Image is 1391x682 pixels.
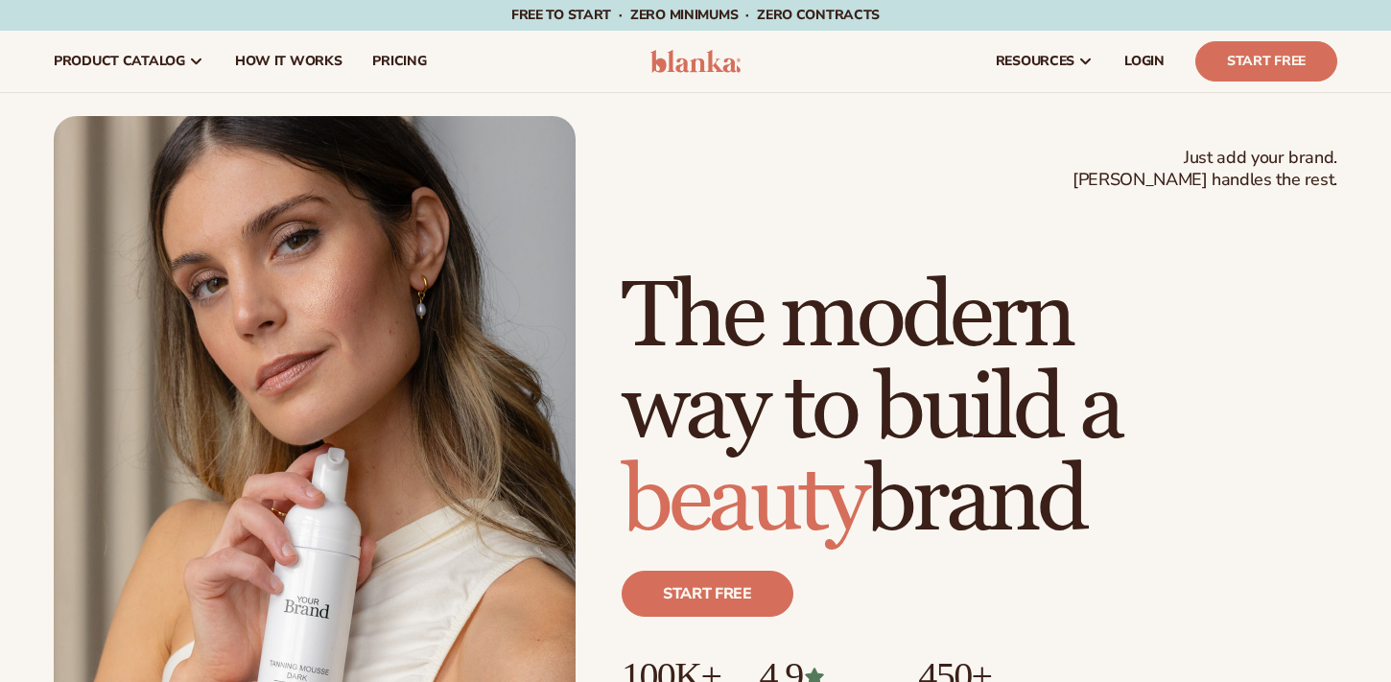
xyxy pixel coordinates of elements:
[235,54,342,69] span: How It Works
[650,50,742,73] img: logo
[357,31,441,92] a: pricing
[980,31,1109,92] a: resources
[54,54,185,69] span: product catalog
[511,6,880,24] span: Free to start · ZERO minimums · ZERO contracts
[1073,147,1337,192] span: Just add your brand. [PERSON_NAME] handles the rest.
[1124,54,1165,69] span: LOGIN
[996,54,1074,69] span: resources
[622,445,865,557] span: beauty
[1195,41,1337,82] a: Start Free
[38,31,220,92] a: product catalog
[622,271,1337,548] h1: The modern way to build a brand
[220,31,358,92] a: How It Works
[1109,31,1180,92] a: LOGIN
[372,54,426,69] span: pricing
[622,571,793,617] a: Start free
